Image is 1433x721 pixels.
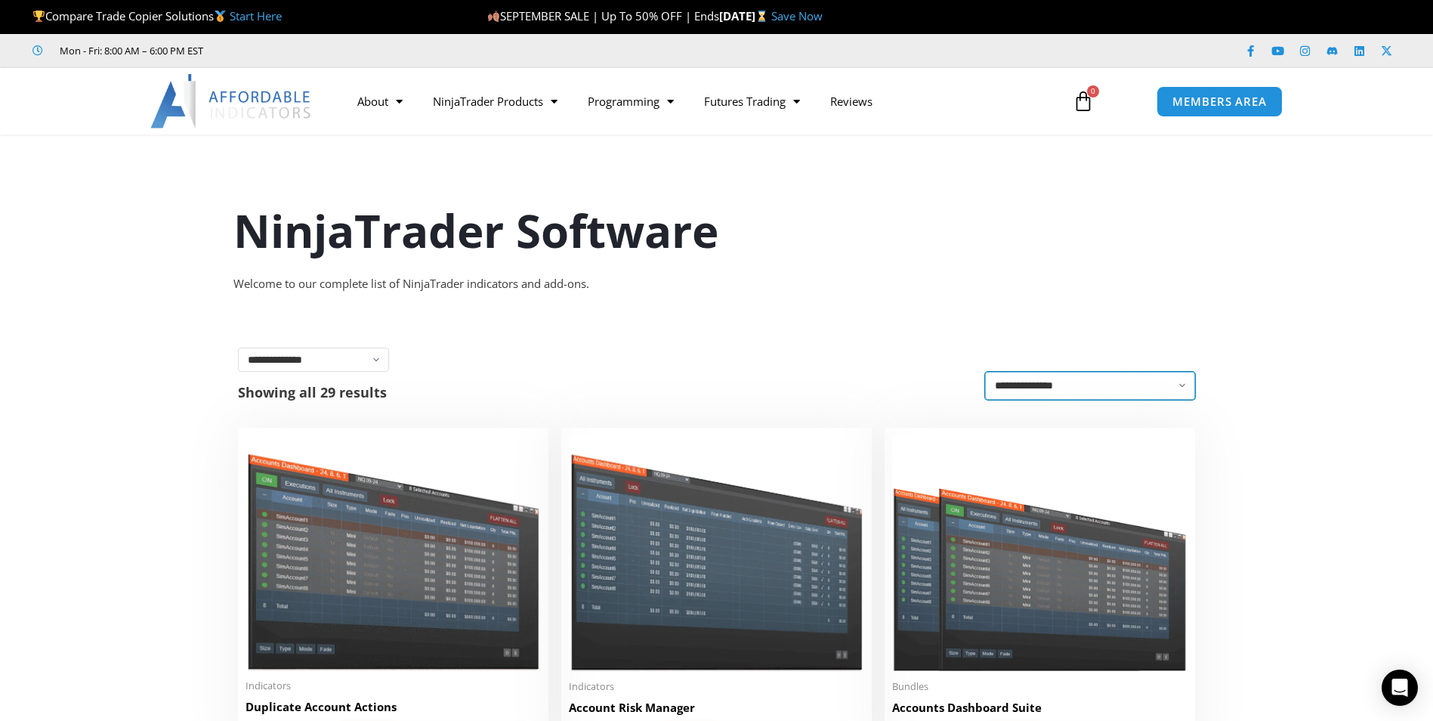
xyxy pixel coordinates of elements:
h2: Account Risk Manager [569,700,864,716]
img: Accounts Dashboard Suite [892,435,1187,671]
a: Futures Trading [689,84,815,119]
img: Account Risk Manager [569,435,864,670]
div: Welcome to our complete list of NinjaTrader indicators and add-ons. [233,274,1200,295]
img: 🥇 [215,11,226,22]
select: Shop order [985,372,1195,400]
a: Reviews [815,84,888,119]
img: 🏆 [33,11,45,22]
a: 0 [1050,79,1116,123]
h2: Accounts Dashboard Suite [892,700,1187,716]
a: Start Here [230,8,282,23]
p: Showing all 29 results [238,385,387,399]
nav: Menu [342,84,1055,119]
span: Bundles [892,680,1187,693]
div: Open Intercom Messenger [1382,670,1418,706]
a: Save Now [771,8,823,23]
a: Programming [573,84,689,119]
img: LogoAI | Affordable Indicators – NinjaTrader [150,74,313,128]
span: Mon - Fri: 8:00 AM – 6:00 PM EST [56,42,203,60]
iframe: Customer reviews powered by Trustpilot [224,43,451,58]
a: MEMBERS AREA [1157,86,1283,117]
img: 🍂 [488,11,499,22]
a: About [342,84,418,119]
img: Duplicate Account Actions [246,435,541,670]
h2: Duplicate Account Actions [246,699,541,715]
a: NinjaTrader Products [418,84,573,119]
span: MEMBERS AREA [1172,96,1267,107]
h1: NinjaTrader Software [233,199,1200,262]
span: SEPTEMBER SALE | Up To 50% OFF | Ends [487,8,719,23]
span: Compare Trade Copier Solutions [32,8,282,23]
img: ⌛ [756,11,767,22]
strong: [DATE] [719,8,771,23]
span: 0 [1087,85,1099,97]
span: Indicators [569,680,864,693]
span: Indicators [246,679,541,692]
